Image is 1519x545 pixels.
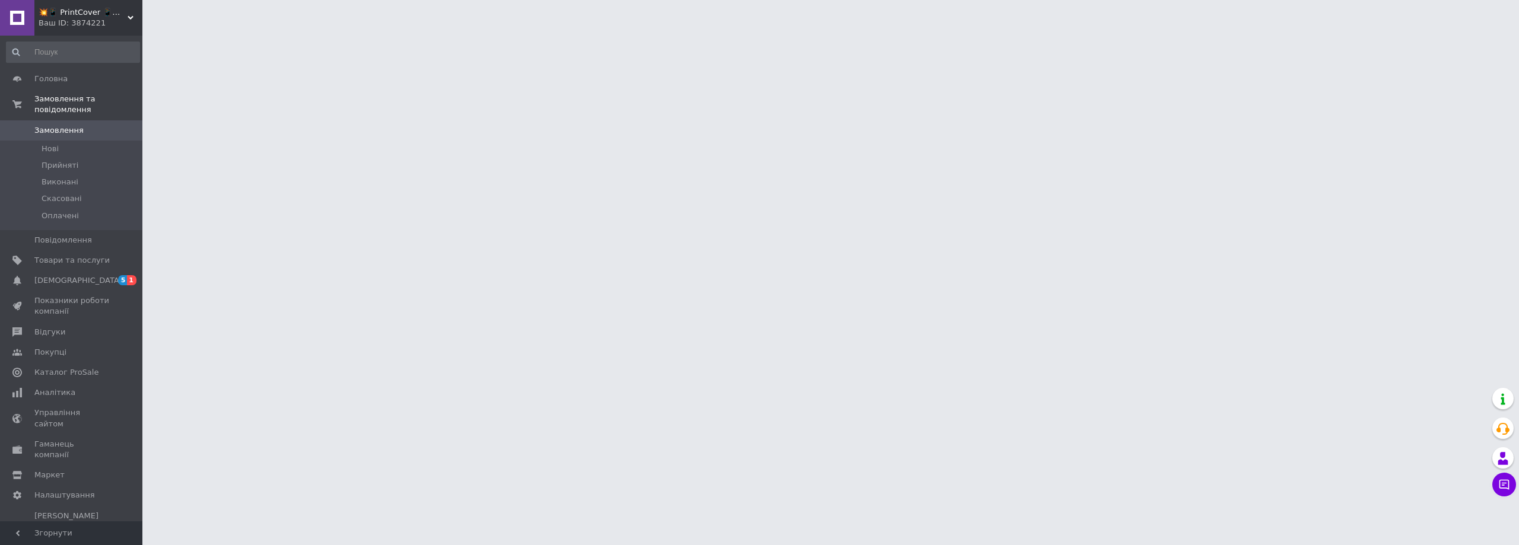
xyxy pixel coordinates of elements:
span: Головна [34,74,68,84]
span: 1 [127,275,136,285]
span: Маркет [34,470,65,480]
span: Каталог ProSale [34,367,98,378]
span: Оплачені [42,211,79,221]
span: Аналітика [34,387,75,398]
button: Чат з покупцем [1492,473,1516,496]
span: Гаманець компанії [34,439,110,460]
span: Замовлення [34,125,84,136]
span: Повідомлення [34,235,92,246]
span: Відгуки [34,327,65,337]
span: Товари та послуги [34,255,110,266]
span: [DEMOGRAPHIC_DATA] [34,275,122,286]
span: Прийняті [42,160,78,171]
span: 5 [118,275,128,285]
span: Нові [42,144,59,154]
span: Виконані [42,177,78,187]
span: Замовлення та повідомлення [34,94,142,115]
span: Управління сайтом [34,407,110,429]
span: 💥📱 PrintCover 📱💥 Чохли з Картинками [39,7,128,18]
div: Ваш ID: 3874221 [39,18,142,28]
span: Показники роботи компанії [34,295,110,317]
span: [PERSON_NAME] та рахунки [34,511,110,543]
span: Скасовані [42,193,82,204]
span: Покупці [34,347,66,358]
input: Пошук [6,42,140,63]
span: Налаштування [34,490,95,501]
